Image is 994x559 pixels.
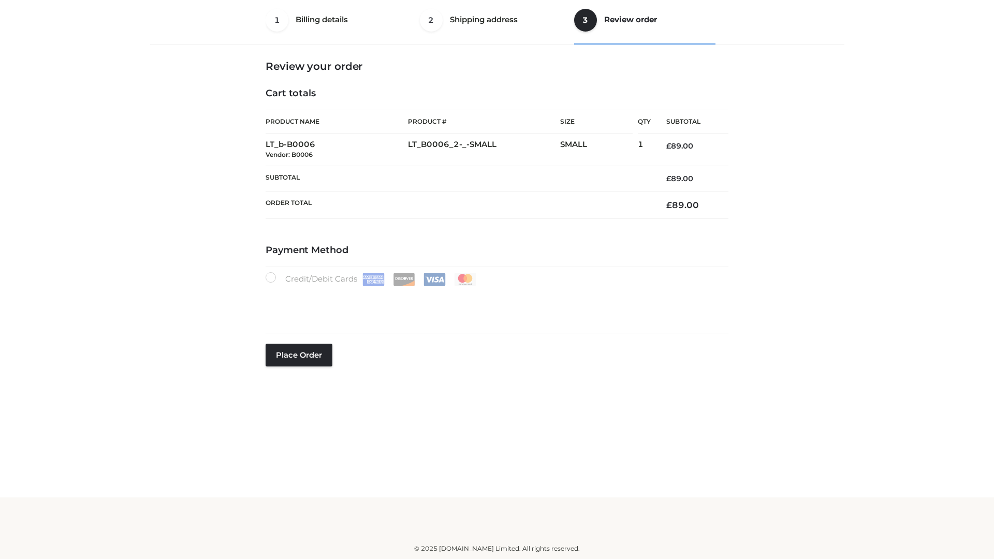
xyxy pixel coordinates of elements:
label: Credit/Debit Cards [266,272,477,286]
bdi: 89.00 [666,200,699,210]
th: Subtotal [266,166,651,191]
th: Size [560,110,633,134]
td: 1 [638,134,651,166]
h4: Cart totals [266,88,728,99]
td: LT_B0006_2-_-SMALL [408,134,560,166]
img: Mastercard [454,273,476,286]
span: £ [666,200,672,210]
button: Place order [266,344,332,366]
th: Product Name [266,110,408,134]
span: £ [666,141,671,151]
h3: Review your order [266,60,728,72]
img: Amex [362,273,385,286]
th: Product # [408,110,560,134]
span: £ [666,174,671,183]
th: Order Total [266,192,651,219]
div: © 2025 [DOMAIN_NAME] Limited. All rights reserved. [154,543,840,554]
small: Vendor: B0006 [266,151,313,158]
td: SMALL [560,134,638,166]
img: Discover [393,273,415,286]
iframe: Secure payment input frame [264,284,726,322]
bdi: 89.00 [666,141,693,151]
bdi: 89.00 [666,174,693,183]
th: Qty [638,110,651,134]
img: Visa [423,273,446,286]
h4: Payment Method [266,245,728,256]
th: Subtotal [651,110,728,134]
td: LT_b-B0006 [266,134,408,166]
